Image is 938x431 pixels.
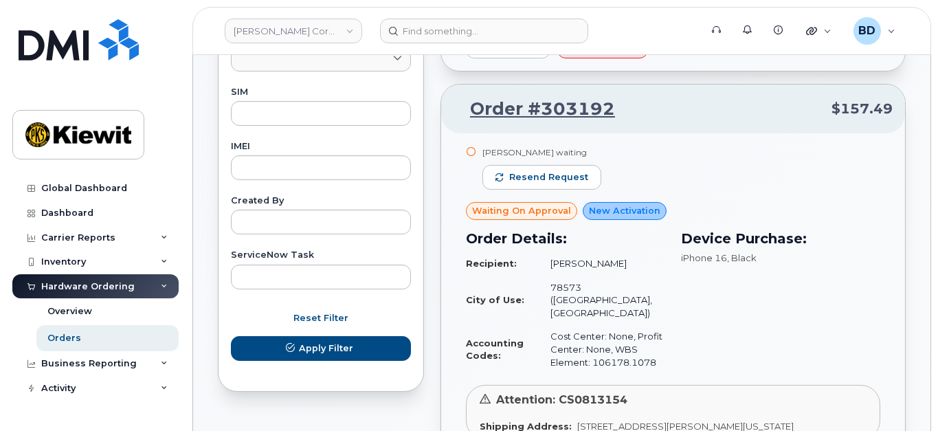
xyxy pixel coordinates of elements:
[225,19,362,43] a: Kiewit Corporation
[231,336,411,361] button: Apply Filter
[589,204,660,217] span: New Activation
[454,97,615,122] a: Order #303192
[231,142,411,151] label: IMEI
[858,23,875,39] span: BD
[466,338,524,362] strong: Accounting Codes:
[538,276,665,325] td: 78573 ([GEOGRAPHIC_DATA], [GEOGRAPHIC_DATA])
[496,393,627,406] span: Attention: CS0813154
[482,146,601,158] div: [PERSON_NAME] waiting
[796,17,841,45] div: Quicklinks
[538,324,665,374] td: Cost Center: None, Profit Center: None, WBS Element: 106178.1078
[482,165,601,190] button: Resend request
[682,228,881,249] h3: Device Purchase:
[299,342,353,355] span: Apply Filter
[293,311,348,324] span: Reset Filter
[472,204,571,217] span: Waiting On Approval
[844,17,905,45] div: Barbara Dye
[231,251,411,260] label: ServiceNow Task
[682,252,728,263] span: iPhone 16
[231,197,411,206] label: Created By
[831,99,893,119] span: $157.49
[728,252,757,263] span: , Black
[466,258,517,269] strong: Recipient:
[231,88,411,97] label: SIM
[878,371,928,421] iframe: Messenger Launcher
[466,228,665,249] h3: Order Details:
[509,171,588,184] span: Resend request
[466,294,524,305] strong: City of Use:
[538,252,665,276] td: [PERSON_NAME]
[380,19,588,43] input: Find something...
[231,306,411,331] button: Reset Filter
